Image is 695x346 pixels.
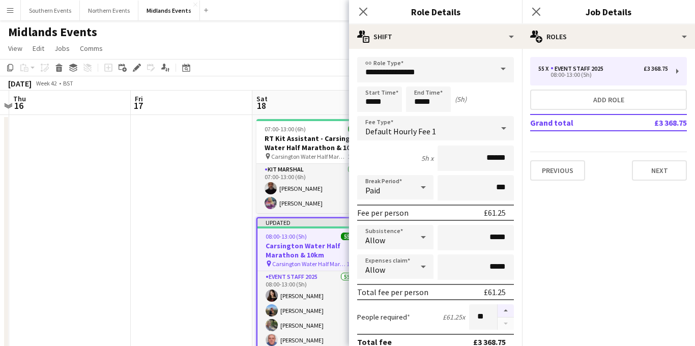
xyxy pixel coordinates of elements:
span: Paid [365,185,380,195]
div: Total fee per person [357,287,428,297]
div: Fee per person [357,208,409,218]
div: Updated [257,218,369,226]
h3: Role Details [349,5,522,18]
button: Increase [498,304,514,318]
span: 08:00-13:00 (5h) [266,233,307,240]
a: Comms [76,42,107,55]
span: Thu [13,94,26,103]
span: 17 [133,100,143,111]
div: Roles [522,24,695,49]
span: 07:00-13:00 (6h) [265,125,306,133]
span: View [8,44,22,53]
span: Default Hourly Fee 1 [365,126,436,136]
span: 2/2 [348,125,362,133]
button: Previous [530,160,585,181]
span: 1 Role [347,153,362,160]
div: £3 368.75 [644,65,668,72]
div: £61.25 [484,208,506,218]
h3: Carsington Water Half Marathon & 10km [257,241,369,259]
span: 16 [12,100,26,111]
span: Fri [135,94,143,103]
button: Midlands Events [138,1,200,20]
h3: Job Details [522,5,695,18]
a: View [4,42,26,55]
div: BST [63,79,73,87]
div: (5h) [455,95,467,104]
div: 55 x [538,65,551,72]
div: 08:00-13:00 (5h) [538,72,668,77]
span: Sat [256,94,268,103]
span: Comms [80,44,103,53]
span: 18 [255,100,268,111]
div: £61.25 x [443,312,465,322]
div: Event Staff 2025 [551,65,607,72]
span: Edit [33,44,44,53]
span: Jobs [54,44,70,53]
div: [DATE] [8,78,32,89]
app-job-card: 07:00-13:00 (6h)2/2RT Kit Assistant - Carsington Water Half Marathon & 10km Carsington Water Half... [256,119,370,213]
span: Allow [365,265,385,275]
span: Week 42 [34,79,59,87]
span: Carsington Water Half Marathon & 10km [271,153,347,160]
div: 5h x [421,154,433,163]
h3: RT Kit Assistant - Carsington Water Half Marathon & 10km [256,134,370,152]
div: £61.25 [484,287,506,297]
h1: Midlands Events [8,24,97,40]
span: Carsington Water Half Marathon & 10km [272,260,346,268]
span: 55/55 [341,233,361,240]
div: Shift [349,24,522,49]
td: Grand total [530,114,623,131]
app-card-role: Kit Marshal2/207:00-13:00 (6h)[PERSON_NAME][PERSON_NAME] [256,164,370,213]
label: People required [357,312,410,322]
span: 1 Role [346,260,361,268]
button: Add role [530,90,687,110]
span: Allow [365,235,385,245]
button: Next [632,160,687,181]
a: Edit [28,42,48,55]
button: Northern Events [80,1,138,20]
button: Southern Events [21,1,80,20]
a: Jobs [50,42,74,55]
td: £3 368.75 [623,114,687,131]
